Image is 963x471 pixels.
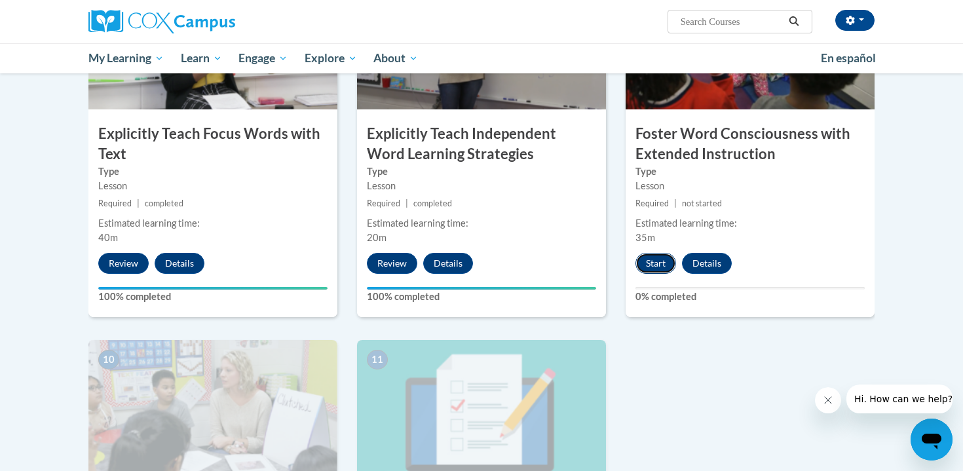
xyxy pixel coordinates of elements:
button: Account Settings [835,10,875,31]
span: | [406,198,408,208]
div: Main menu [69,43,894,73]
div: Your progress [98,287,328,290]
span: not started [682,198,722,208]
label: Type [635,164,865,179]
h3: Explicitly Teach Focus Words with Text [88,124,337,164]
label: 100% completed [98,290,328,304]
div: Estimated learning time: [635,216,865,231]
div: Estimated learning time: [367,216,596,231]
div: Lesson [98,179,328,193]
button: Search [784,14,804,29]
img: Course Image [357,340,606,471]
input: Search Courses [679,14,784,29]
span: | [674,198,677,208]
span: 10 [98,350,119,369]
span: Learn [181,50,222,66]
span: 35m [635,232,655,243]
span: Required [98,198,132,208]
button: Review [367,253,417,274]
img: Course Image [88,340,337,471]
div: Lesson [635,179,865,193]
span: About [373,50,418,66]
label: 0% completed [635,290,865,304]
span: 20m [367,232,387,243]
h3: Explicitly Teach Independent Word Learning Strategies [357,124,606,164]
a: Explore [296,43,366,73]
span: Required [367,198,400,208]
span: Engage [238,50,288,66]
img: Cox Campus [88,10,235,33]
a: About [366,43,427,73]
a: En español [812,45,884,72]
label: 100% completed [367,290,596,304]
iframe: Button to launch messaging window [911,419,953,461]
span: completed [413,198,452,208]
button: Details [682,253,732,274]
span: | [137,198,140,208]
label: Type [367,164,596,179]
label: Type [98,164,328,179]
button: Review [98,253,149,274]
a: Cox Campus [88,10,337,33]
span: My Learning [88,50,164,66]
span: 11 [367,350,388,369]
iframe: Message from company [846,385,953,413]
button: Start [635,253,676,274]
a: Learn [172,43,231,73]
a: My Learning [80,43,172,73]
span: completed [145,198,183,208]
span: Required [635,198,669,208]
div: Lesson [367,179,596,193]
span: Explore [305,50,357,66]
span: 40m [98,232,118,243]
h3: Foster Word Consciousness with Extended Instruction [626,124,875,164]
a: Engage [230,43,296,73]
button: Details [423,253,473,274]
span: En español [821,51,876,65]
div: Estimated learning time: [98,216,328,231]
iframe: Close message [815,387,841,413]
div: Your progress [367,287,596,290]
button: Details [155,253,204,274]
